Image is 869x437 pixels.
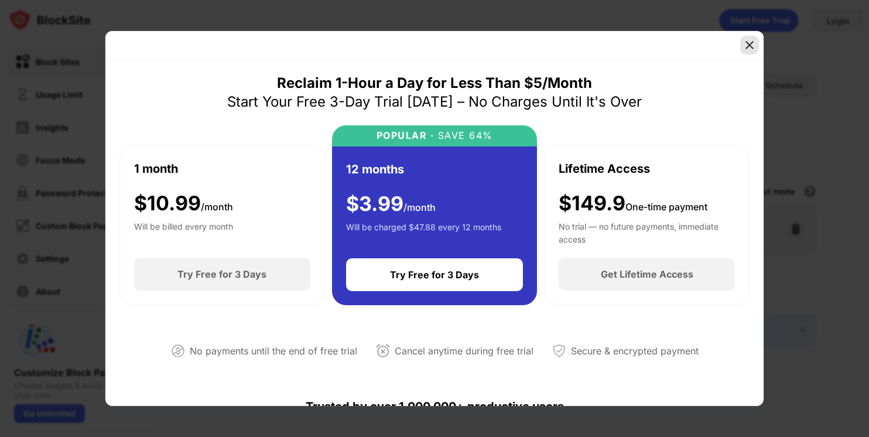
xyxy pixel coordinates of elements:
[625,201,707,213] span: One-time payment
[190,343,357,360] div: No payments until the end of free trial
[346,161,404,178] div: 12 months
[571,343,699,360] div: Secure & encrypted payment
[390,269,479,281] div: Try Free for 3 Days
[346,221,501,244] div: Will be charged $47.88 every 12 months
[227,93,642,111] div: Start Your Free 3-Day Trial [DATE] – No Charges Until It's Over
[177,268,266,280] div: Try Free for 3 Days
[559,220,735,244] div: No trial — no future payments, immediate access
[601,268,693,280] div: Get Lifetime Access
[552,344,566,358] img: secured-payment
[134,220,233,244] div: Will be billed every month
[395,343,533,360] div: Cancel anytime during free trial
[346,192,436,216] div: $ 3.99
[201,201,233,213] span: /month
[377,130,434,141] div: POPULAR ·
[134,160,178,177] div: 1 month
[119,378,750,435] div: Trusted by over 1,000,000+ productive users
[171,344,185,358] img: not-paying
[134,192,233,216] div: $ 10.99
[376,344,390,358] img: cancel-anytime
[403,202,436,213] span: /month
[559,192,707,216] div: $149.9
[434,130,493,141] div: SAVE 64%
[277,74,592,93] div: Reclaim 1-Hour a Day for Less Than $5/Month
[559,160,650,177] div: Lifetime Access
